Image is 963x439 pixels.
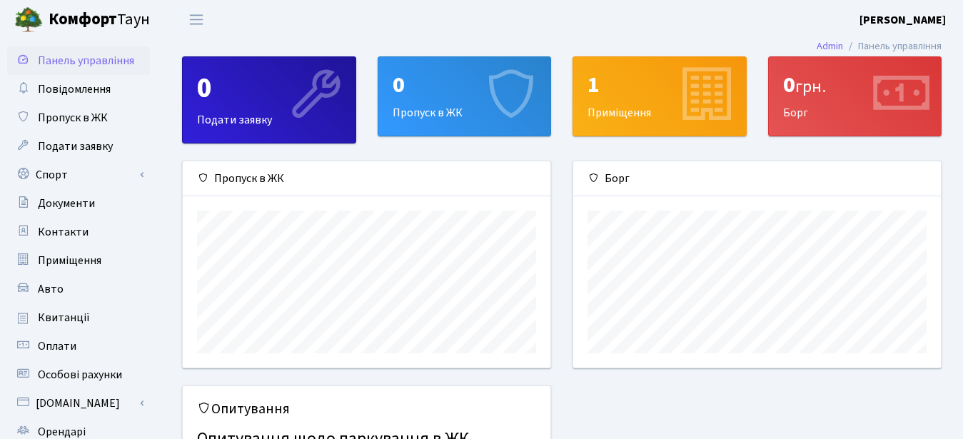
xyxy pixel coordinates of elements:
[7,332,150,360] a: Оплати
[38,138,113,154] span: Подати заявку
[38,81,111,97] span: Повідомлення
[573,56,747,136] a: 1Приміщення
[38,367,122,383] span: Особові рахунки
[183,161,550,196] div: Пропуск в ЖК
[7,132,150,161] a: Подати заявку
[7,275,150,303] a: Авто
[38,196,95,211] span: Документи
[38,53,134,69] span: Панель управління
[7,218,150,246] a: Контакти
[38,281,64,297] span: Авто
[393,71,537,99] div: 0
[573,161,941,196] div: Борг
[49,8,150,32] span: Таун
[7,189,150,218] a: Документи
[197,71,341,106] div: 0
[7,246,150,275] a: Приміщення
[197,400,536,418] h5: Опитування
[7,389,150,418] a: [DOMAIN_NAME]
[588,71,732,99] div: 1
[783,71,927,99] div: 0
[38,310,90,326] span: Квитанції
[14,6,43,34] img: logo.png
[859,12,946,28] b: [PERSON_NAME]
[178,8,214,31] button: Переключити навігацію
[7,303,150,332] a: Квитанції
[769,57,942,136] div: Борг
[795,31,963,61] nav: breadcrumb
[38,253,101,268] span: Приміщення
[182,56,356,143] a: 0Подати заявку
[573,57,746,136] div: Приміщення
[859,11,946,29] a: [PERSON_NAME]
[378,56,552,136] a: 0Пропуск в ЖК
[843,39,942,54] li: Панель управління
[795,74,826,99] span: грн.
[7,46,150,75] a: Панель управління
[7,75,150,104] a: Повідомлення
[38,338,76,354] span: Оплати
[378,57,551,136] div: Пропуск в ЖК
[183,57,356,143] div: Подати заявку
[7,161,150,189] a: Спорт
[7,360,150,389] a: Особові рахунки
[7,104,150,132] a: Пропуск в ЖК
[817,39,843,54] a: Admin
[38,224,89,240] span: Контакти
[49,8,117,31] b: Комфорт
[38,110,108,126] span: Пропуск в ЖК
